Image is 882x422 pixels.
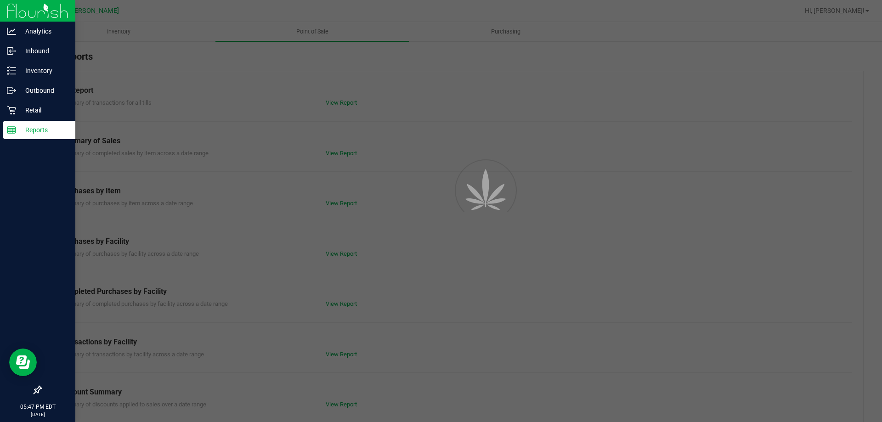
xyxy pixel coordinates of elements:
[7,106,16,115] inline-svg: Retail
[4,411,71,418] p: [DATE]
[16,105,71,116] p: Retail
[7,27,16,36] inline-svg: Analytics
[7,66,16,75] inline-svg: Inventory
[16,65,71,76] p: Inventory
[7,125,16,135] inline-svg: Reports
[16,85,71,96] p: Outbound
[4,403,71,411] p: 05:47 PM EDT
[9,349,37,376] iframe: Resource center
[16,124,71,135] p: Reports
[16,26,71,37] p: Analytics
[7,46,16,56] inline-svg: Inbound
[7,86,16,95] inline-svg: Outbound
[16,45,71,56] p: Inbound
